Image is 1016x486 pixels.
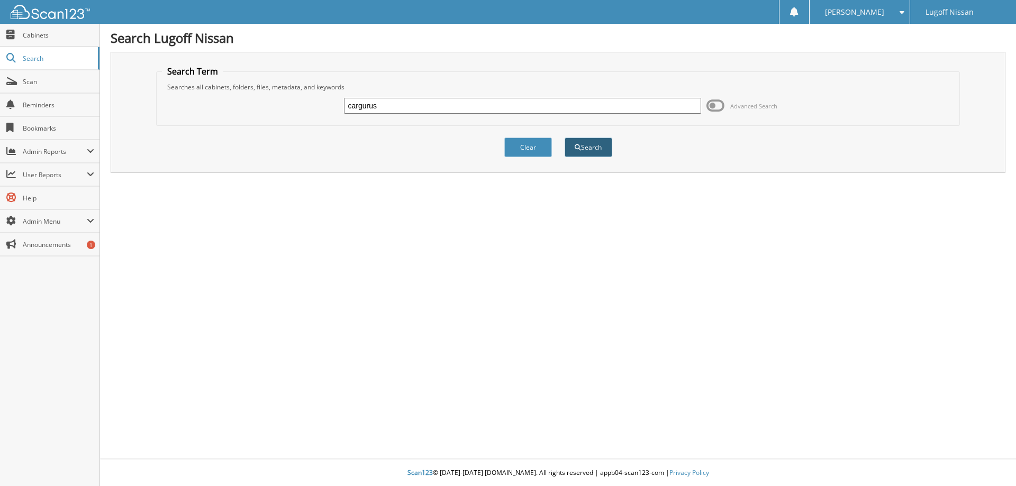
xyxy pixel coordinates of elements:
div: Searches all cabinets, folders, files, metadata, and keywords [162,82,955,91]
legend: Search Term [162,66,223,77]
span: [PERSON_NAME] [825,9,884,15]
span: Help [23,194,94,203]
span: Search [23,54,93,63]
span: Advanced Search [730,102,777,110]
span: Cabinets [23,31,94,40]
button: Search [565,137,612,157]
img: scan123-logo-white.svg [11,5,90,19]
span: Scan [23,77,94,86]
a: Privacy Policy [669,468,709,477]
span: Reminders [23,100,94,109]
div: 1 [87,241,95,249]
span: Admin Menu [23,217,87,226]
div: © [DATE]-[DATE] [DOMAIN_NAME]. All rights reserved | appb04-scan123-com | [100,460,1016,486]
span: Announcements [23,240,94,249]
h1: Search Lugoff Nissan [111,29,1005,47]
span: Bookmarks [23,124,94,133]
span: User Reports [23,170,87,179]
span: Scan123 [407,468,433,477]
button: Clear [504,137,552,157]
span: Admin Reports [23,147,87,156]
span: Lugoff Nissan [926,9,974,15]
